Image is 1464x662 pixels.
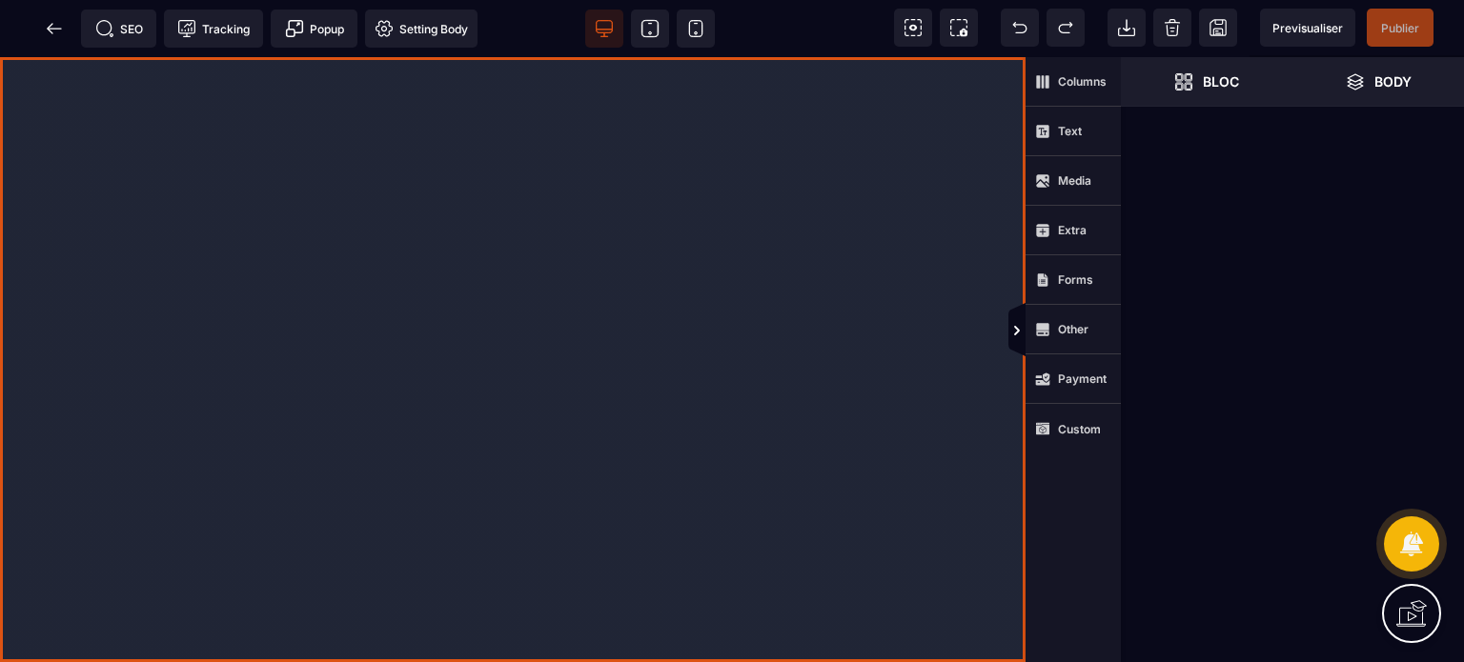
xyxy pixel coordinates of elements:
[1381,21,1419,35] span: Publier
[940,9,978,47] span: Screenshot
[1058,173,1091,188] strong: Media
[1292,57,1464,107] span: Open Layer Manager
[1058,371,1107,386] strong: Payment
[1272,21,1343,35] span: Previsualiser
[1058,422,1101,436] strong: Custom
[1058,272,1093,287] strong: Forms
[285,19,344,38] span: Popup
[95,19,143,38] span: SEO
[375,19,468,38] span: Setting Body
[1058,124,1082,138] strong: Text
[177,19,250,38] span: Tracking
[1203,74,1239,89] strong: Bloc
[894,9,932,47] span: View components
[1121,57,1292,107] span: Open Blocks
[1058,74,1107,89] strong: Columns
[1058,322,1088,336] strong: Other
[1058,223,1087,237] strong: Extra
[1260,9,1355,47] span: Preview
[1374,74,1412,89] strong: Body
